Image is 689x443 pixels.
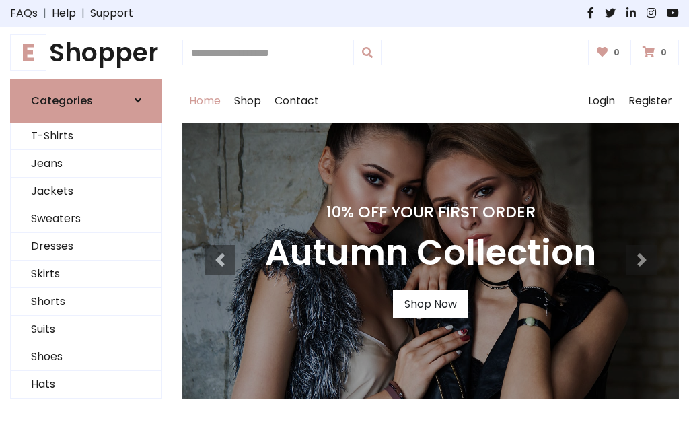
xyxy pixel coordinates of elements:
span: E [10,34,46,71]
span: | [76,5,90,22]
a: T-Shirts [11,123,161,150]
a: Shoes [11,343,161,371]
a: Suits [11,316,161,343]
a: FAQs [10,5,38,22]
h1: Shopper [10,38,162,68]
a: Hats [11,371,161,399]
a: Jackets [11,178,161,205]
a: Sweaters [11,205,161,233]
span: 0 [610,46,623,59]
a: Support [90,5,133,22]
a: Shop [227,79,268,123]
span: | [38,5,52,22]
h4: 10% Off Your First Order [265,203,596,221]
a: 0 [588,40,632,65]
a: Skirts [11,261,161,288]
a: Shop Now [393,290,468,318]
a: EShopper [10,38,162,68]
span: 0 [657,46,670,59]
a: Help [52,5,76,22]
a: 0 [634,40,679,65]
a: Shorts [11,288,161,316]
a: Jeans [11,150,161,178]
a: Contact [268,79,326,123]
h6: Categories [31,94,93,107]
a: Categories [10,79,162,123]
a: Login [581,79,622,123]
a: Register [622,79,679,123]
a: Home [182,79,227,123]
h3: Autumn Collection [265,232,596,274]
a: Dresses [11,233,161,261]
